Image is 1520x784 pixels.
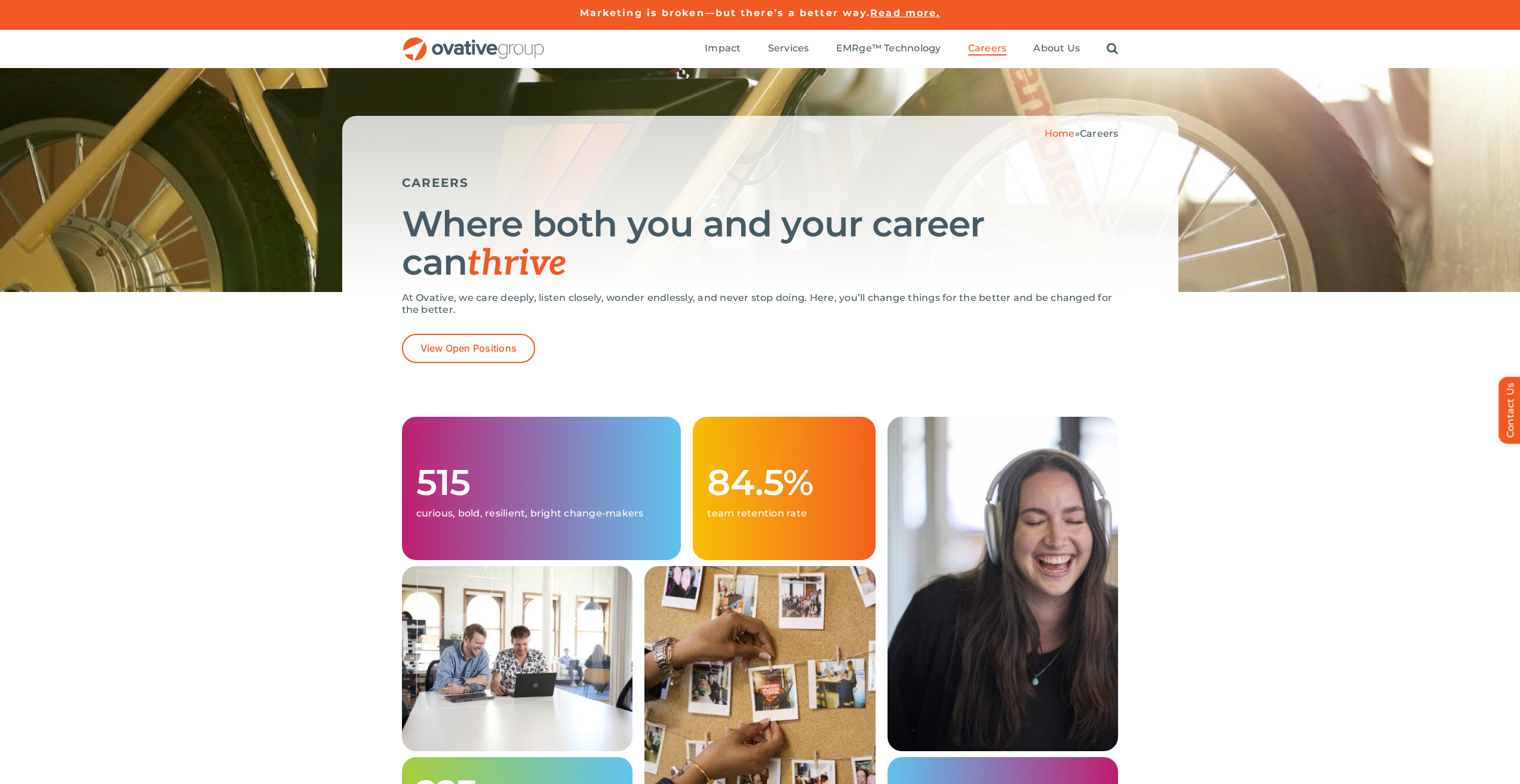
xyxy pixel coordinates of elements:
a: OG_Full_horizontal_RGB [402,36,545,47]
span: About Us [1033,42,1080,54]
a: EMRge™ Technology [836,42,941,56]
span: Careers [1080,128,1119,139]
p: curious, bold, resilient, bright change-makers [416,508,667,519]
a: Impact [705,42,741,56]
span: EMRge™ Technology [836,42,941,54]
a: View Open Positions [402,334,536,363]
a: Home [1045,128,1075,139]
a: Search [1107,42,1118,56]
span: thrive [467,242,567,285]
h1: Where both you and your career can [402,205,1119,283]
a: About Us [1033,42,1080,56]
p: At Ovative, we care deeply, listen closely, wonder endlessly, and never stop doing. Here, you’ll ... [402,292,1119,316]
nav: Menu [705,30,1118,68]
h1: 84.5% [707,463,861,502]
img: Careers – Grid 3 [888,417,1119,751]
img: Careers – Grid 1 [402,566,633,751]
h1: 515 [416,463,667,502]
a: Marketing is broken—but there’s a better way. [580,7,871,19]
a: Read more. [870,7,940,19]
p: team retention rate [707,508,861,519]
span: View Open Positions [420,343,517,354]
span: Services [768,42,809,54]
span: » [1045,128,1119,139]
h5: CAREERS [402,176,1119,190]
span: Impact [705,42,741,54]
span: Careers [968,42,1007,54]
a: Services [768,42,809,56]
a: Careers [968,42,1007,56]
